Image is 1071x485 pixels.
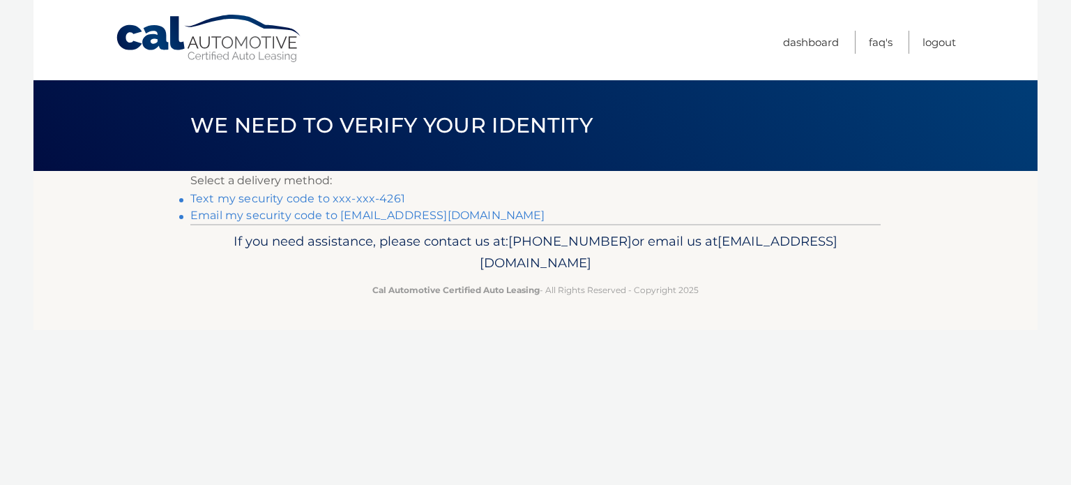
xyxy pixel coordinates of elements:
p: - All Rights Reserved - Copyright 2025 [199,283,872,297]
a: Email my security code to [EMAIL_ADDRESS][DOMAIN_NAME] [190,209,545,222]
a: Text my security code to xxx-xxx-4261 [190,192,405,205]
a: Cal Automotive [115,14,303,64]
span: [PHONE_NUMBER] [508,233,632,249]
a: FAQ's [869,31,892,54]
span: We need to verify your identity [190,112,593,138]
a: Logout [922,31,956,54]
p: Select a delivery method: [190,171,881,191]
a: Dashboard [783,31,839,54]
p: If you need assistance, please contact us at: or email us at [199,230,872,275]
strong: Cal Automotive Certified Auto Leasing [372,285,540,295]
